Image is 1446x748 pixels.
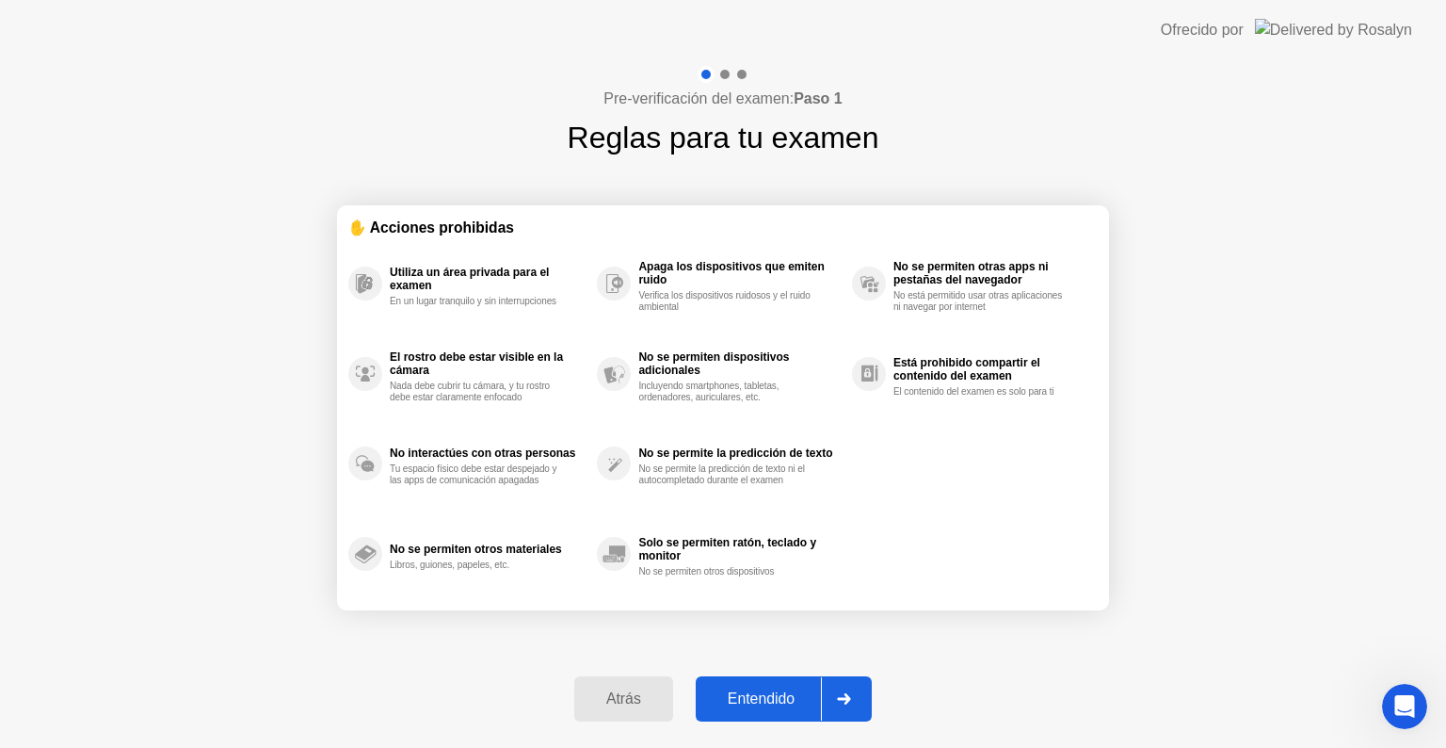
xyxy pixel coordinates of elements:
[893,290,1071,313] div: No está permitido usar otras aplicaciones ni navegar por internet
[638,350,842,377] div: No se permiten dispositivos adicionales
[580,691,667,707] div: Atrás
[574,676,673,722] button: Atrás
[794,90,843,106] b: Paso 1
[638,536,842,562] div: Solo se permiten ratón, teclado y monitor
[390,296,568,307] div: En un lugar tranquilo y sin interrupciones
[701,691,821,707] div: Entendido
[638,381,816,403] div: Incluyendo smartphones, tabletas, ordenadores, auriculares, etc.
[603,88,842,110] h4: Pre-verificación del examen:
[390,381,568,403] div: Nada debe cubrir tu cámara, y tu rostro debe estar claramente enfocado
[638,260,842,286] div: Apaga los dispositivos que emiten ruido
[1161,19,1244,41] div: Ofrecido por
[696,676,872,722] button: Entendido
[638,566,816,577] div: No se permiten otros dispositivos
[893,356,1088,382] div: Está prohibido compartir el contenido del examen
[1382,684,1427,729] iframe: Intercom live chat
[390,560,568,571] div: Libros, guiones, papeles, etc.
[390,266,587,292] div: Utiliza un área privada para el examen
[893,260,1088,286] div: No se permiten otras apps ni pestañas del navegador
[638,447,842,460] div: No se permite la predicción de texto
[1255,19,1412,41] img: Delivered by Rosalyn
[330,8,364,41] div: Close
[893,386,1071,398] div: El contenido del examen es solo para ti
[390,447,587,460] div: No interactúes con otras personas
[568,115,879,160] h1: Reglas para tu examen
[390,543,587,556] div: No se permiten otros materiales
[638,290,816,313] div: Verifica los dispositivos ruidosos y el ruido ambiental
[348,217,1098,238] div: ✋ Acciones prohibidas
[12,8,48,43] button: go back
[295,8,330,43] button: Expand window
[638,463,816,486] div: No se permite la predicción de texto ni el autocompletado durante el examen
[390,463,568,486] div: Tu espacio físico debe estar despejado y las apps de comunicación apagadas
[390,350,587,377] div: El rostro debe estar visible en la cámara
